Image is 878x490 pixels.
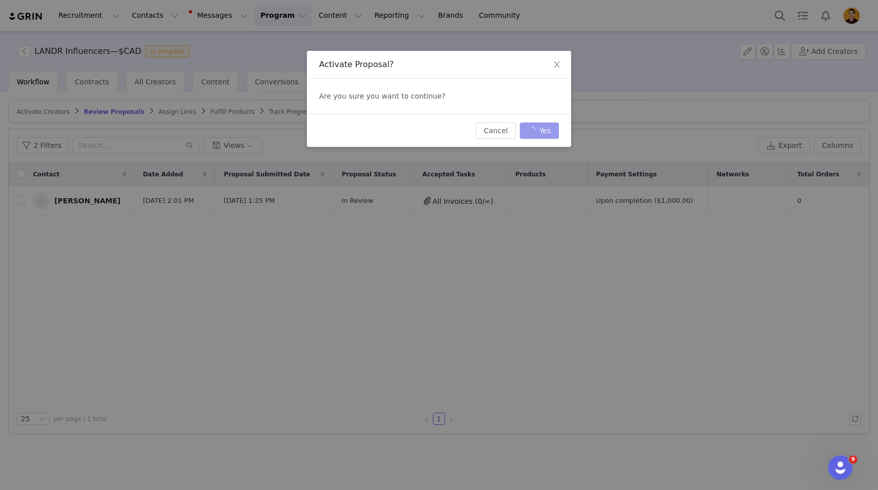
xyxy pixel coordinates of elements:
[307,79,571,114] div: Are you sure you want to continue?
[319,59,559,70] div: Activate Proposal?
[849,455,857,464] span: 9
[543,51,571,79] button: Close
[476,122,516,139] button: Cancel
[828,455,853,480] iframe: Intercom live chat
[553,60,561,69] i: icon: close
